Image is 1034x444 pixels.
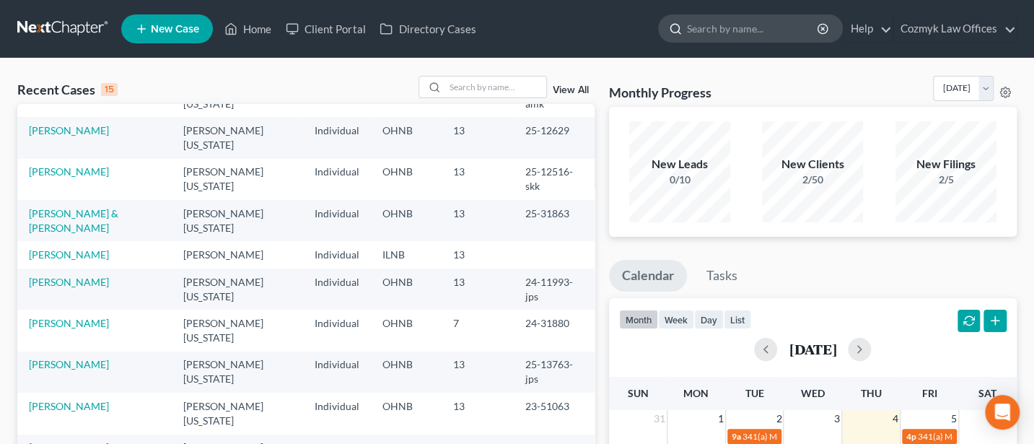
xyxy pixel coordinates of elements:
span: Tue [745,387,763,399]
td: 13 [441,269,513,310]
a: [PERSON_NAME] & [PERSON_NAME] [29,207,118,234]
a: [PERSON_NAME] [29,400,109,412]
td: Individual [302,200,370,241]
td: 13 [441,117,513,158]
td: [PERSON_NAME] [172,241,303,268]
td: [PERSON_NAME][US_STATE] [172,310,303,351]
h3: Monthly Progress [609,84,711,101]
button: month [619,310,658,329]
a: [PERSON_NAME] [29,317,109,329]
button: week [658,310,694,329]
td: OHNB [370,310,441,351]
td: [PERSON_NAME][US_STATE] [172,200,303,241]
td: 13 [441,241,513,268]
td: 25-31863 [513,200,594,241]
td: 24-11993-jps [513,269,594,310]
a: Cozmyk Law Offices [893,16,1016,42]
span: 9a [732,431,741,442]
td: 25-12629 [513,117,594,158]
td: 25-13763-jps [513,352,594,393]
a: View All [553,85,589,95]
a: Home [217,16,279,42]
td: 13 [441,352,513,393]
div: Recent Cases [17,81,118,98]
span: Wed [801,387,825,399]
td: Individual [302,241,370,268]
td: OHNB [370,269,441,310]
span: 1 [717,410,725,427]
span: 4p [906,431,916,442]
a: [PERSON_NAME] [29,248,109,261]
span: Thu [861,387,882,399]
td: Individual [302,117,370,158]
td: Individual [302,159,370,200]
div: New Filings [895,156,996,173]
div: 0/10 [629,173,730,187]
td: OHNB [370,352,441,393]
td: 25-12516-skk [513,159,594,200]
td: OHNB [370,200,441,241]
span: New Case [151,24,199,35]
a: Tasks [693,260,750,292]
div: 15 [101,83,118,96]
div: 2/5 [895,173,996,187]
td: ILNB [370,241,441,268]
td: [PERSON_NAME][US_STATE] [172,159,303,200]
span: 2 [774,410,783,427]
div: Open Intercom Messenger [985,395,1020,430]
td: Individual [302,352,370,393]
a: [PERSON_NAME] [29,124,109,136]
span: Sat [978,387,996,399]
td: [PERSON_NAME][US_STATE] [172,393,303,434]
a: [PERSON_NAME] [29,165,109,178]
button: day [694,310,724,329]
span: 4 [891,410,900,427]
div: New Clients [762,156,863,173]
td: [PERSON_NAME][US_STATE] [172,352,303,393]
span: Fri [921,387,937,399]
td: [PERSON_NAME][US_STATE] [172,269,303,310]
td: 13 [441,200,513,241]
td: Individual [302,310,370,351]
span: 3 [833,410,841,427]
a: Calendar [609,260,687,292]
h2: [DATE] [789,341,836,357]
span: Mon [683,387,709,399]
a: [PERSON_NAME] [29,358,109,370]
button: list [724,310,751,329]
div: 2/50 [762,173,863,187]
span: 5 [950,410,958,427]
div: New Leads [629,156,730,173]
td: 13 [441,159,513,200]
td: 24-31880 [513,310,594,351]
input: Search by name... [445,77,546,97]
a: Help [844,16,892,42]
td: [PERSON_NAME][US_STATE] [172,117,303,158]
td: OHNB [370,117,441,158]
span: 341(a) Meeting of Creditors for [PERSON_NAME] [742,431,929,442]
td: OHNB [370,393,441,434]
td: Individual [302,393,370,434]
td: 13 [441,393,513,434]
td: Individual [302,269,370,310]
td: 23-51063 [513,393,594,434]
span: Sun [627,387,648,399]
input: Search by name... [687,15,819,42]
a: [PERSON_NAME] [29,276,109,288]
td: OHNB [370,159,441,200]
a: Directory Cases [372,16,483,42]
a: Client Portal [279,16,372,42]
td: 7 [441,310,513,351]
span: 31 [652,410,667,427]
